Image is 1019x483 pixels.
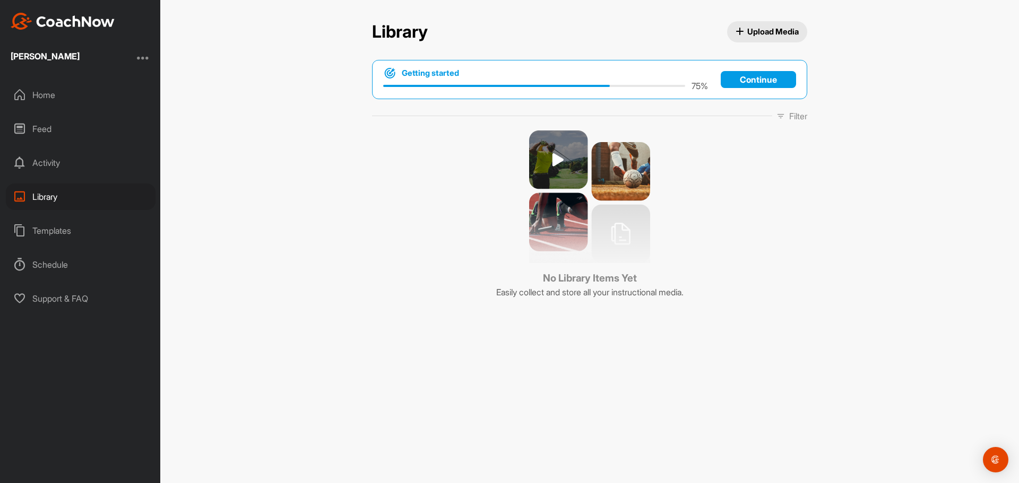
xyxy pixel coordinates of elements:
[6,82,156,108] div: Home
[496,286,684,298] p: Easily collect and store all your instructional media.
[692,80,708,92] p: 75 %
[402,67,459,79] h1: Getting started
[6,251,156,278] div: Schedule
[6,217,156,244] div: Templates
[6,116,156,142] div: Feed
[6,150,156,176] div: Activity
[383,67,396,80] img: bullseye
[11,52,80,60] div: [PERSON_NAME]
[372,22,428,42] h2: Library
[727,21,808,42] button: Upload Media
[789,110,807,122] p: Filter
[496,271,684,286] h3: No Library Items Yet
[983,447,1008,472] div: Open Intercom Messenger
[736,26,799,37] span: Upload Media
[721,71,796,88] a: Continue
[11,13,115,30] img: CoachNow
[6,183,156,210] div: Library
[529,130,650,263] img: no media
[6,285,156,312] div: Support & FAQ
